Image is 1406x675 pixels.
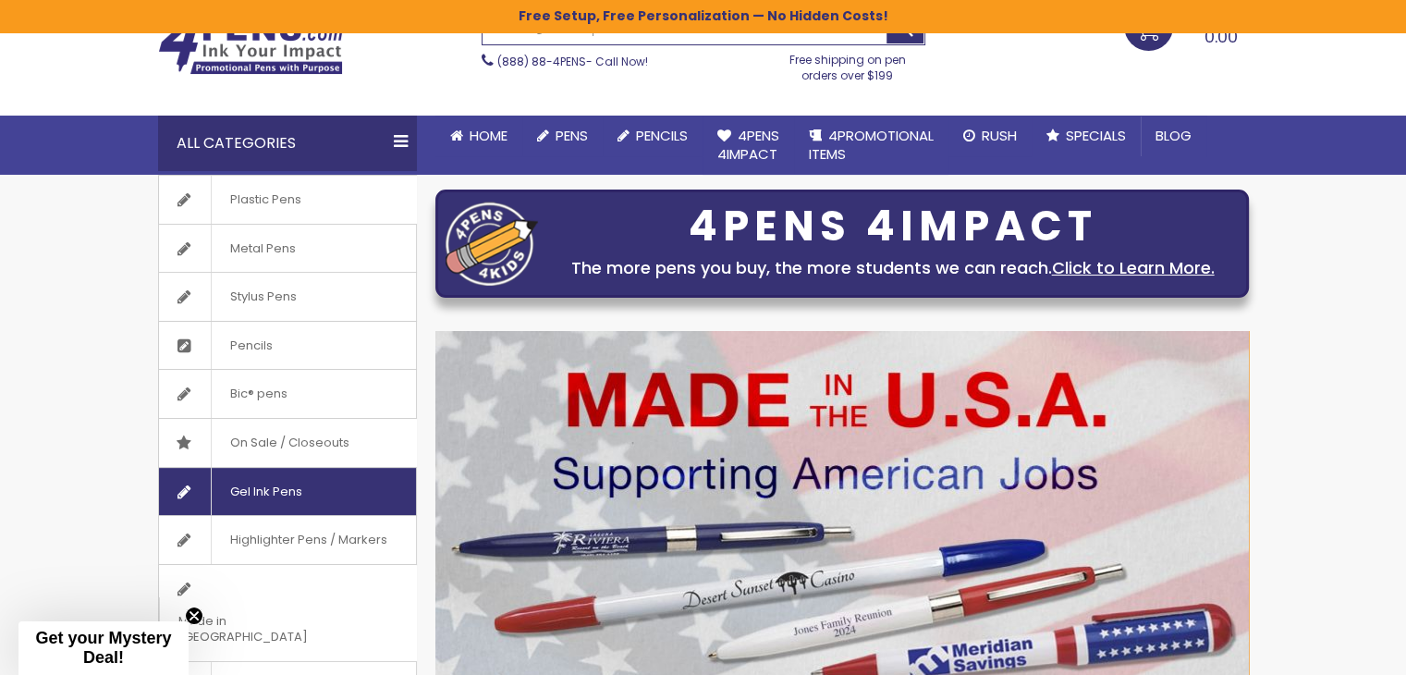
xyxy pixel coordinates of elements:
[1253,625,1406,675] iframe: Google Customer Reviews
[603,116,703,156] a: Pencils
[159,176,416,224] a: Plastic Pens
[982,126,1017,145] span: Rush
[211,468,321,516] span: Gel Ink Pens
[809,126,934,164] span: 4PROMOTIONAL ITEMS
[948,116,1032,156] a: Rush
[159,468,416,516] a: Gel Ink Pens
[1204,25,1238,48] span: 0.00
[158,116,417,171] div: All Categories
[636,126,688,145] span: Pencils
[1141,116,1206,156] a: Blog
[211,370,306,418] span: Bic® pens
[18,621,189,675] div: Get your Mystery Deal!Close teaser
[703,116,794,176] a: 4Pens4impact
[211,273,315,321] span: Stylus Pens
[159,597,370,661] span: Made in [GEOGRAPHIC_DATA]
[158,16,343,75] img: 4Pens Custom Pens and Promotional Products
[446,202,538,286] img: four_pen_logo.png
[211,419,368,467] span: On Sale / Closeouts
[547,255,1239,281] div: The more pens you buy, the more students we can reach.
[159,225,416,273] a: Metal Pens
[211,322,291,370] span: Pencils
[1052,256,1215,279] a: Click to Learn More.
[159,516,416,564] a: Highlighter Pens / Markers
[159,322,416,370] a: Pencils
[1032,116,1141,156] a: Specials
[159,273,416,321] a: Stylus Pens
[159,419,416,467] a: On Sale / Closeouts
[717,126,779,164] span: 4Pens 4impact
[1066,126,1126,145] span: Specials
[185,607,203,625] button: Close teaser
[497,54,648,69] span: - Call Now!
[497,54,586,69] a: (888) 88-4PENS
[470,126,507,145] span: Home
[159,370,416,418] a: Bic® pens
[522,116,603,156] a: Pens
[435,116,522,156] a: Home
[211,176,320,224] span: Plastic Pens
[211,516,406,564] span: Highlighter Pens / Markers
[547,207,1239,246] div: 4PENS 4IMPACT
[35,629,171,667] span: Get your Mystery Deal!
[159,565,416,661] a: Made in [GEOGRAPHIC_DATA]
[556,126,588,145] span: Pens
[794,116,948,176] a: 4PROMOTIONALITEMS
[1155,126,1192,145] span: Blog
[211,225,314,273] span: Metal Pens
[770,45,925,82] div: Free shipping on pen orders over $199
